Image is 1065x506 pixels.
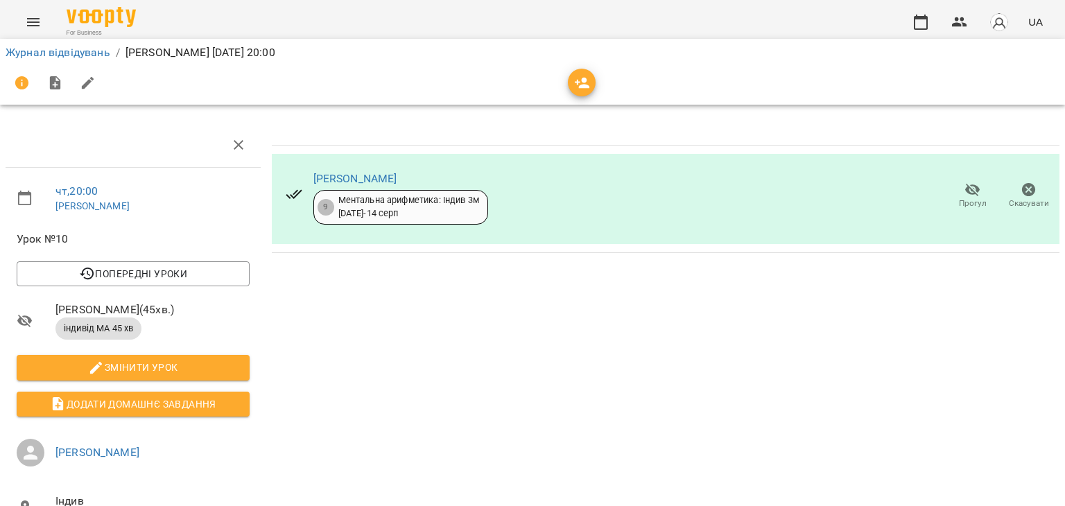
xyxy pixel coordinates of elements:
[67,7,136,27] img: Voopty Logo
[1023,9,1048,35] button: UA
[6,46,110,59] a: Журнал відвідувань
[338,194,479,220] div: Ментальна арифметика: Індив 3м [DATE] - 14 серп
[17,231,250,247] span: Урок №10
[318,199,334,216] div: 9
[989,12,1009,32] img: avatar_s.png
[28,359,239,376] span: Змінити урок
[55,446,139,459] a: [PERSON_NAME]
[55,184,98,198] a: чт , 20:00
[116,44,120,61] li: /
[28,396,239,412] span: Додати домашнє завдання
[55,302,250,318] span: [PERSON_NAME] ( 45 хв. )
[67,28,136,37] span: For Business
[959,198,987,209] span: Прогул
[1028,15,1043,29] span: UA
[1001,177,1057,216] button: Скасувати
[313,172,397,185] a: [PERSON_NAME]
[55,200,130,211] a: [PERSON_NAME]
[17,355,250,380] button: Змінити урок
[6,44,1059,61] nav: breadcrumb
[55,322,141,335] span: індивід МА 45 хв
[17,392,250,417] button: Додати домашнє завдання
[28,265,239,282] span: Попередні уроки
[17,261,250,286] button: Попередні уроки
[944,177,1001,216] button: Прогул
[1009,198,1049,209] span: Скасувати
[125,44,275,61] p: [PERSON_NAME] [DATE] 20:00
[17,6,50,39] button: Menu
